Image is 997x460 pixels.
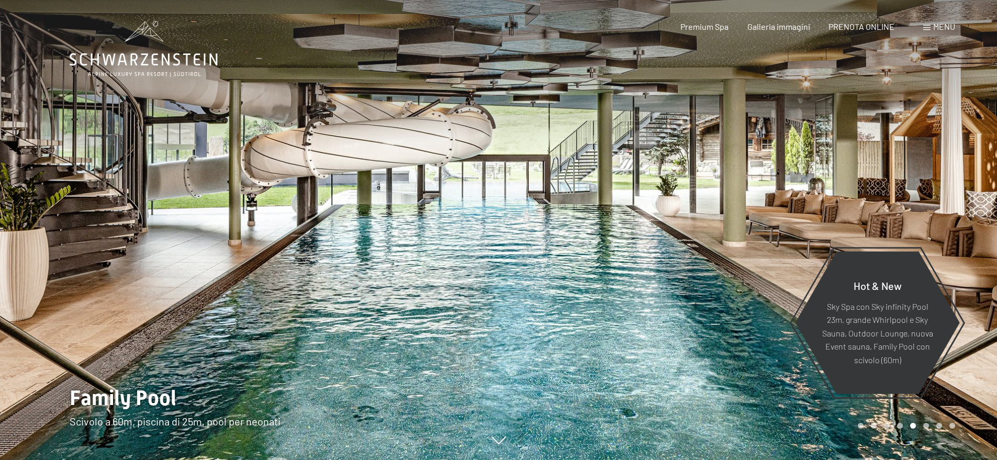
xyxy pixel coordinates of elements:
a: PRENOTA ONLINE [828,21,894,31]
div: Carousel Page 8 [949,423,955,429]
div: Carousel Page 3 [884,423,890,429]
div: Carousel Page 1 [858,423,864,429]
a: Premium Spa [680,21,729,31]
div: Carousel Page 5 (Current Slide) [910,423,916,429]
div: Carousel Page 4 [897,423,903,429]
div: Carousel Page 7 [936,423,942,429]
div: Carousel Page 6 [923,423,929,429]
span: Hot & New [854,279,902,291]
a: Hot & New Sky Spa con Sky infinity Pool 23m, grande Whirlpool e Sky Sauna, Outdoor Lounge, nuova ... [794,251,960,395]
div: Carousel Page 2 [871,423,877,429]
span: Menu [933,21,955,31]
a: Galleria immagini [747,21,810,31]
div: Carousel Pagination [854,423,955,429]
p: Sky Spa con Sky infinity Pool 23m, grande Whirlpool e Sky Sauna, Outdoor Lounge, nuova Event saun... [821,299,934,366]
